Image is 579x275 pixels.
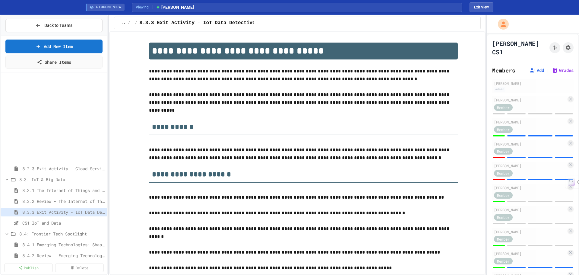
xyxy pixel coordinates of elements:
span: 8.2.3 Exit Activity - Cloud Service Detective [22,165,105,172]
div: [PERSON_NAME] [494,229,566,235]
span: Member [497,171,510,176]
iframe: chat widget [554,251,573,269]
span: ... [119,21,126,25]
button: Exit student view [470,2,493,12]
span: 8.3: IoT & Big Data [19,176,105,183]
div: [PERSON_NAME] [494,185,566,190]
span: [PERSON_NAME] [156,4,194,11]
h2: Members [492,66,515,75]
a: Share Items [5,56,103,69]
span: Member [497,127,510,132]
div: [PERSON_NAME] [494,207,566,213]
div: [PERSON_NAME] [494,97,566,103]
span: Member [497,258,510,264]
span: 8.3.1 The Internet of Things and Big Data: Our Connected Digital World [22,187,105,193]
span: Member [497,193,510,198]
span: 8.4.1 Emerging Technologies: Shaping Our Digital Future [22,241,105,248]
div: [PERSON_NAME] [494,81,572,86]
span: 8.4.2 Review - Emerging Technologies: Shaping Our Digital Future [22,252,105,259]
span: 8.3.3 Exit Activity - IoT Data Detective Challenge [22,209,105,215]
iframe: chat widget [529,225,573,250]
span: / [135,21,137,25]
span: / [128,21,130,25]
button: Back to Teams [5,19,103,32]
a: Add New Item [5,40,103,53]
div: [PERSON_NAME] [494,141,566,147]
div: [PERSON_NAME] [494,119,566,125]
div: Admin [494,87,505,92]
button: Add [530,67,544,73]
span: STUDENT VIEW [96,5,122,10]
a: Delete [55,264,104,272]
button: Assignment Settings [563,42,574,53]
h1: [PERSON_NAME] CS1 [492,39,547,56]
span: Member [497,149,510,154]
button: Grades [552,67,574,73]
span: 8.3.2 Review - The Internet of Things and Big Data [22,198,105,204]
div: [PERSON_NAME] [494,251,566,256]
span: | [546,67,549,74]
a: Publish [4,264,53,272]
span: Viewing [136,5,153,10]
span: Back to Teams [44,22,72,29]
div: My Account [492,17,510,31]
span: 8.3.3 Exit Activity - IoT Data Detective Challenge [140,19,284,27]
span: Member [497,105,510,110]
button: Click to see fork details [549,42,560,53]
span: Member [497,215,510,220]
span: 8.4: Frontier Tech Spotlight [19,231,105,237]
span: Member [497,236,510,242]
div: [PERSON_NAME] [494,163,566,168]
span: CS1 IoT and Data [22,220,105,226]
